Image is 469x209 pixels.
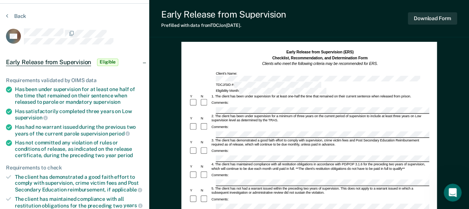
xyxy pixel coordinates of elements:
[210,101,229,105] div: Comments:
[118,152,133,158] span: period
[6,165,143,171] div: Requirements to check
[189,188,200,193] div: Y
[15,140,143,158] div: Has not committed any violation of rules or conditions of release, as indicated on the release ce...
[15,174,143,193] div: The client has demonstrated a good faith effort to comply with supervision, crime victim fees and...
[189,116,200,121] div: Y
[200,164,210,169] div: N
[286,50,353,54] strong: Early Release from Supervision (ERS)
[408,12,457,25] button: Download Form
[215,71,429,81] div: Client's Name:
[200,94,210,99] div: N
[210,186,429,195] div: 5. The client has not had a warrant issued within the preceding two years of supervision. This do...
[15,115,48,121] span: supervision
[123,202,143,208] span: years
[262,62,378,66] em: Clients who meet the following criteria may be recommended for ERS.
[15,124,143,137] div: Has had no warrant issued during the previous two years of the current parole supervision
[210,114,429,123] div: 2. The client has been under supervision for a minimum of three years on the current period of su...
[109,131,130,137] span: period
[6,13,26,19] button: Back
[15,86,143,105] div: Has been under supervision for at least one half of the time that remained on their sentence when...
[215,82,322,88] div: TDCJ/SID #:
[161,23,286,28] div: Prefilled with data from TDCJ on [DATE] .
[200,140,210,145] div: N
[210,197,229,202] div: Comments:
[189,164,200,169] div: Y
[15,108,143,121] div: Has satisfactorily completed three years on Low
[210,173,229,178] div: Comments:
[210,94,429,99] div: 1. The client has been under supervision for at least one-half the time that remained on their cu...
[210,149,229,153] div: Comments:
[97,59,118,66] span: Eligible
[200,188,210,193] div: N
[215,88,327,94] div: Eligibility Month:
[272,56,368,60] strong: Checklist, Recommendation, and Determination Form
[112,187,142,193] span: applicable
[210,138,429,147] div: 3. The client has demonstrated a good faith effort to comply with supervision, crime victim fees ...
[210,162,429,171] div: 4. The client has maintained compliance with all restitution obligations in accordance with PD/PO...
[6,77,143,84] div: Requirements validated by OIMS data
[161,9,286,20] div: Early Release from Supervision
[15,196,143,209] div: The client has maintained compliance with all restitution obligations for the preceding two
[6,59,91,66] span: Early Release from Supervision
[444,184,462,202] iframe: Intercom live chat
[189,140,200,145] div: Y
[189,94,200,99] div: Y
[200,116,210,121] div: N
[210,125,229,130] div: Comments:
[93,99,121,105] span: supervision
